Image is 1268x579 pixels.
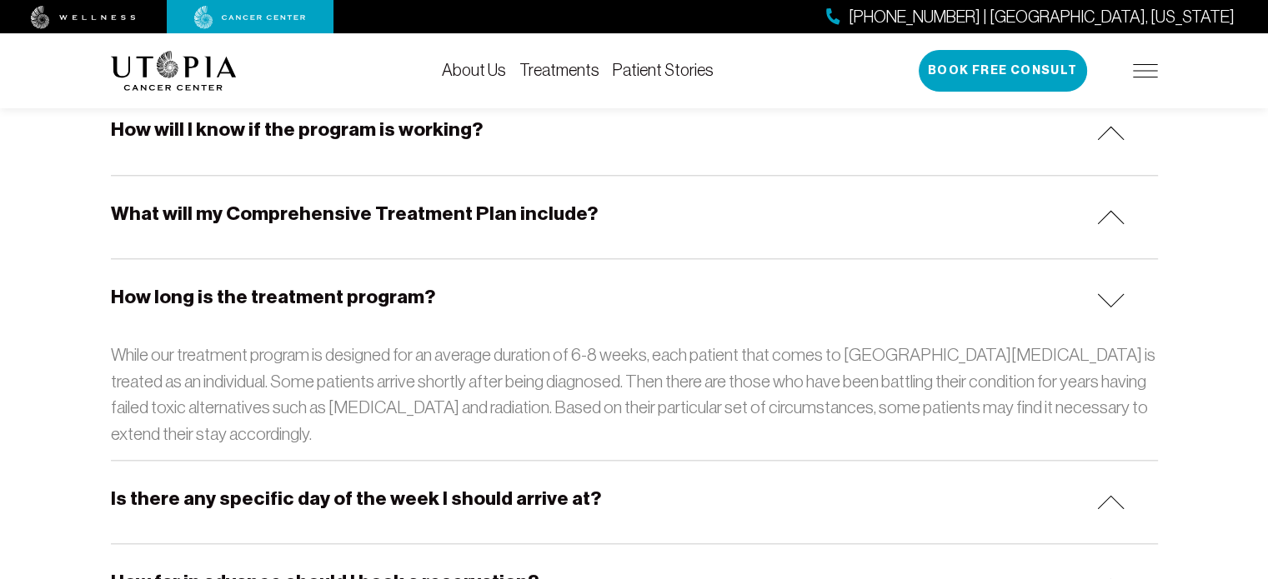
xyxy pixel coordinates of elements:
img: logo [111,51,237,91]
button: Book Free Consult [919,50,1087,92]
img: wellness [31,6,136,29]
a: About Us [442,61,506,79]
h5: How will I know if the program is working? [111,117,483,142]
img: icon-hamburger [1133,64,1158,77]
h5: Is there any specific day of the week I should arrive at? [111,486,601,512]
a: Treatments [519,61,599,79]
p: While our treatment program is designed for an average duration of 6-8 weeks, each patient that c... [111,342,1158,447]
a: Patient Stories [613,61,714,79]
h5: What will my Comprehensive Treatment Plan include? [111,201,598,227]
a: [PHONE_NUMBER] | [GEOGRAPHIC_DATA], [US_STATE] [826,5,1235,29]
img: cancer center [194,6,306,29]
h5: How long is the treatment program? [111,284,435,310]
span: [PHONE_NUMBER] | [GEOGRAPHIC_DATA], [US_STATE] [849,5,1235,29]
